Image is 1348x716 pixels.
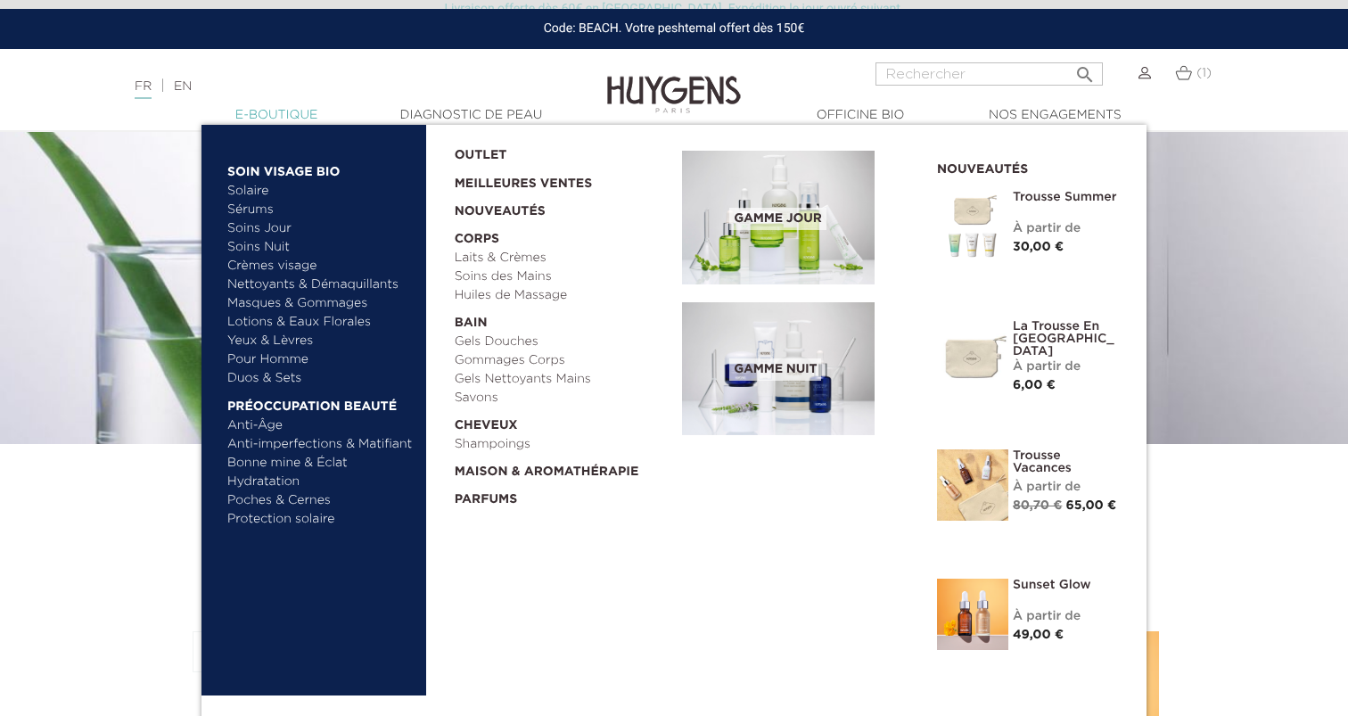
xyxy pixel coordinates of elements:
[455,305,670,333] a: Bain
[1074,59,1096,80] i: 
[455,481,670,509] a: Parfums
[227,332,414,350] a: Yeux & Lèvres
[1175,66,1212,80] a: (1)
[607,47,741,116] img: Huygens
[771,106,949,125] a: Officine Bio
[966,106,1144,125] a: Nos engagements
[1013,320,1120,358] a: La Trousse en [GEOGRAPHIC_DATA]
[455,370,670,389] a: Gels Nettoyants Mains
[227,350,414,369] a: Pour Homme
[455,249,670,267] a: Laits & Crèmes
[1013,191,1120,203] a: Trousse Summer
[729,208,826,230] span: Gamme jour
[1066,499,1117,512] span: 65,00 €
[1013,607,1120,626] div: À partir de
[682,302,910,436] a: Gamme nuit
[455,137,654,165] a: OUTLET
[455,286,670,305] a: Huiles de Massage
[227,510,414,529] a: Protection solaire
[227,201,414,219] a: Sérums
[937,320,1008,391] img: La Trousse en Coton
[937,449,1008,521] img: La Trousse vacances
[455,221,670,249] a: Corps
[1013,629,1064,641] span: 49,00 €
[382,106,560,125] a: Diagnostic de peau
[455,333,670,351] a: Gels Douches
[682,151,875,284] img: routine_jour_banner.jpg
[227,491,414,510] a: Poches & Cernes
[227,257,414,276] a: Crèmes visage
[682,302,875,436] img: routine_nuit_banner.jpg
[227,313,414,332] a: Lotions & Eaux Florales
[135,80,152,99] a: FR
[1196,67,1212,79] span: (1)
[174,80,192,93] a: EN
[1013,241,1064,253] span: 30,00 €
[227,369,414,388] a: Duos & Sets
[455,454,670,481] a: Maison & Aromathérapie
[455,193,670,221] a: Nouveautés
[875,62,1103,86] input: Rechercher
[937,579,1008,650] img: Sunset glow- un teint éclatant
[1013,579,1120,591] a: Sunset Glow
[1013,499,1062,512] span: 80,70 €
[227,388,414,416] a: Préoccupation beauté
[455,267,670,286] a: Soins des Mains
[1013,358,1120,376] div: À partir de
[227,238,398,257] a: Soins Nuit
[187,106,366,125] a: E-Boutique
[455,165,654,193] a: Meilleures Ventes
[227,473,414,491] a: Hydratation
[227,276,414,294] a: Nettoyants & Démaquillants
[1013,219,1120,238] div: À partir de
[455,351,670,370] a: Gommages Corps
[937,156,1120,177] h2: Nouveautés
[729,358,821,381] span: Gamme nuit
[1013,449,1120,474] a: Trousse Vacances
[126,76,548,97] div: |
[1069,57,1101,81] button: 
[1013,379,1056,391] span: 6,00 €
[227,153,414,182] a: Soin Visage Bio
[682,151,910,284] a: Gamme jour
[227,182,414,201] a: Solaire
[455,435,670,454] a: Shampoings
[227,294,414,313] a: Masques & Gommages
[227,416,414,435] a: Anti-Âge
[455,389,670,407] a: Savons
[227,454,414,473] a: Bonne mine & Éclat
[937,191,1008,262] img: Trousse Summer
[227,219,414,238] a: Soins Jour
[193,631,414,672] button: Pertinence
[1013,478,1120,497] div: À partir de
[227,435,414,454] a: Anti-imperfections & Matifiant
[455,407,670,435] a: Cheveux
